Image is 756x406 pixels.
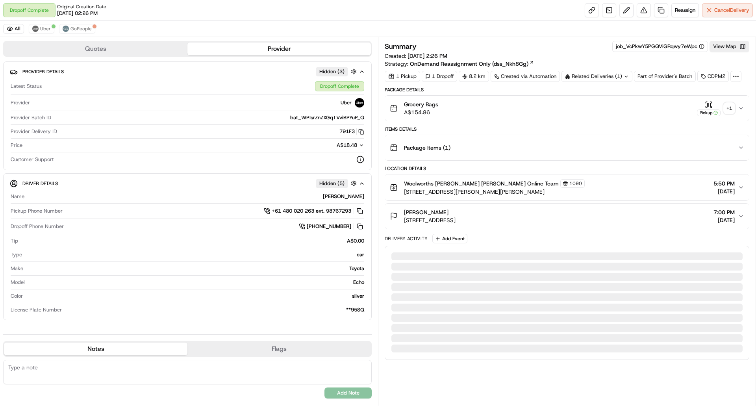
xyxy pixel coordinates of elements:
[410,60,528,68] span: OnDemand Reassignment Only (dss_Nkh8Gg)
[385,96,749,121] button: Grocery BagsA$154.86Pickup+1
[70,26,92,32] span: GoPeople
[385,174,749,200] button: Woolworths [PERSON_NAME] [PERSON_NAME] Online Team1090[STREET_ADDRESS][PERSON_NAME][PERSON_NAME]5...
[25,251,364,258] div: car
[316,67,359,76] button: Hidden (3)
[11,83,42,90] span: Latest Status
[307,223,351,230] span: [PHONE_NUMBER]
[29,24,54,33] button: Uber
[404,108,438,116] span: A$154.86
[295,142,364,149] button: A$18.48
[316,178,359,188] button: Hidden (5)
[385,60,534,68] div: Strategy:
[11,128,57,135] span: Provider Delivery ID
[32,26,39,32] img: uber-new-logo.jpeg
[11,237,18,245] span: Tip
[710,41,749,52] button: View Map
[697,101,721,116] button: Pickup
[385,87,749,93] div: Package Details
[290,114,364,121] span: bat_WPIsrZnZXGqTVviBPYuP_Q
[697,101,735,116] button: Pickup+1
[40,26,51,32] span: Uber
[713,187,735,195] span: [DATE]
[675,7,695,14] span: Reassign
[713,180,735,187] span: 5:50 PM
[187,343,371,355] button: Flags
[28,279,364,286] div: Echo
[385,165,749,172] div: Location Details
[63,26,69,32] img: gopeople_logo.png
[4,43,187,55] button: Quotes
[11,208,63,215] span: Pickup Phone Number
[404,180,559,187] span: Woolworths [PERSON_NAME] [PERSON_NAME] Online Team
[22,69,64,75] span: Provider Details
[432,234,467,243] button: Add Event
[26,265,364,272] div: Toyota
[11,156,54,163] span: Customer Support
[697,109,721,116] div: Pickup
[616,43,704,50] button: job_VcPkwY5PGQViGRqwy7eWpc
[561,71,632,82] div: Related Deliveries (1)
[569,180,582,187] span: 1090
[385,71,420,82] div: 1 Pickup
[385,52,447,60] span: Created:
[404,208,448,216] span: [PERSON_NAME]
[57,10,98,17] span: [DATE] 02:26 PM
[272,208,351,215] span: +61 480 020 263 ext. 98767293
[4,343,187,355] button: Notes
[11,142,22,149] span: Price
[713,216,735,224] span: [DATE]
[264,207,364,215] a: +61 480 020 263 ext. 98767293
[355,98,364,108] img: uber-new-logo.jpeg
[187,43,371,55] button: Provider
[11,99,30,106] span: Provider
[11,306,62,313] span: License Plate Number
[21,237,364,245] div: A$0.00
[11,293,23,300] span: Color
[410,60,534,68] a: OnDemand Reassignment Only (dss_Nkh8Gg)
[459,71,489,82] div: 8.2 km
[10,65,365,78] button: Provider DetailsHidden (3)
[404,188,585,196] span: [STREET_ADDRESS][PERSON_NAME][PERSON_NAME]
[339,128,364,135] button: 791F3
[28,193,364,200] div: [PERSON_NAME]
[299,222,364,231] a: [PHONE_NUMBER]
[10,177,365,190] button: Driver DetailsHidden (5)
[337,142,357,148] span: A$18.48
[11,114,51,121] span: Provider Batch ID
[404,100,438,108] span: Grocery Bags
[724,103,735,114] div: + 1
[404,144,450,152] span: Package Items ( 1 )
[385,204,749,229] button: [PERSON_NAME][STREET_ADDRESS]7:00 PM[DATE]
[385,135,749,160] button: Package Items (1)
[319,68,345,75] span: Hidden ( 3 )
[59,24,95,33] button: GoPeople
[714,7,749,14] span: Cancel Delivery
[385,43,417,50] h3: Summary
[404,216,456,224] span: [STREET_ADDRESS]
[385,235,428,242] div: Delivery Activity
[341,99,352,106] span: Uber
[319,180,345,187] span: Hidden ( 5 )
[491,71,560,82] a: Created via Automation
[3,24,24,33] button: All
[26,293,364,300] div: silver
[422,71,457,82] div: 1 Dropoff
[702,3,753,17] button: CancelDelivery
[57,4,106,10] span: Original Creation Date
[11,223,64,230] span: Dropoff Phone Number
[22,180,58,187] span: Driver Details
[11,265,23,272] span: Make
[11,251,22,258] span: Type
[11,193,24,200] span: Name
[697,71,729,82] div: CDPM2
[11,279,25,286] span: Model
[671,3,699,17] button: Reassign
[713,208,735,216] span: 7:00 PM
[385,126,749,132] div: Items Details
[408,52,447,59] span: [DATE] 2:26 PM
